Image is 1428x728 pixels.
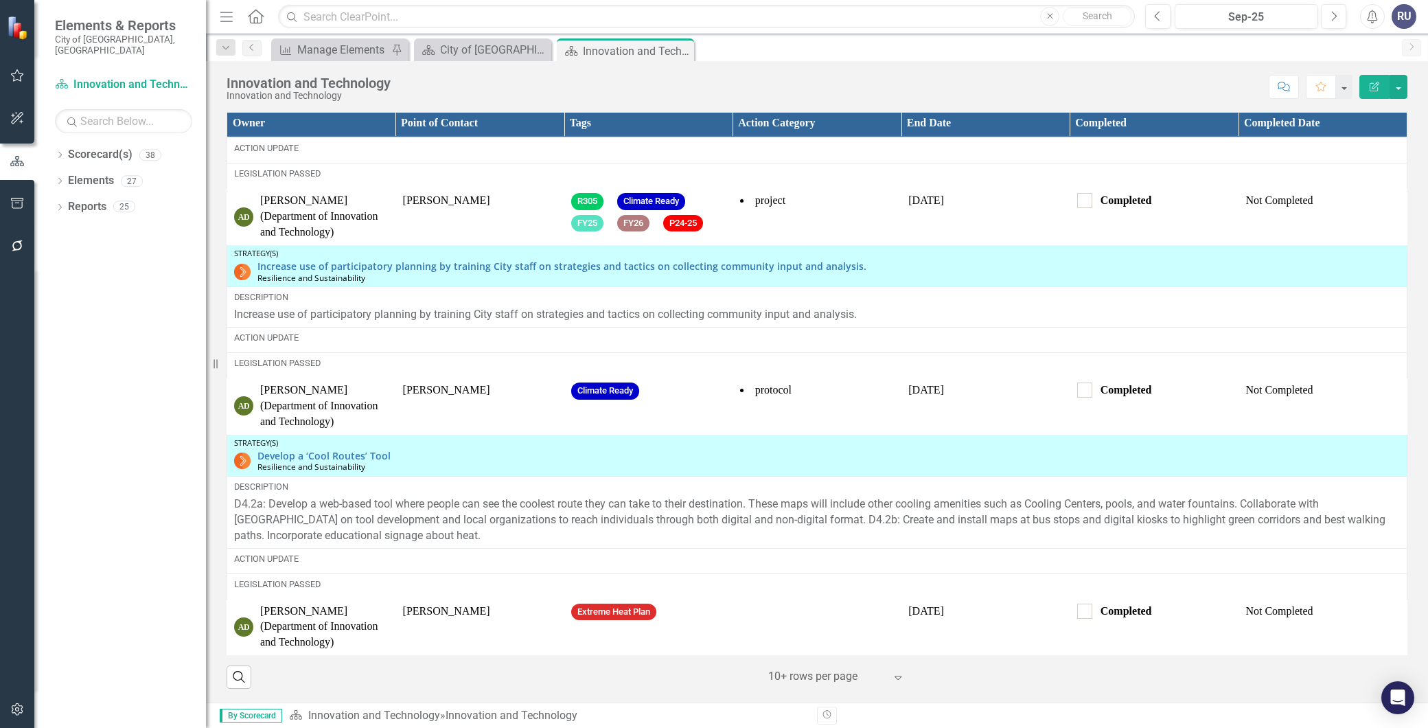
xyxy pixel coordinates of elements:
[234,617,253,637] div: AD
[1063,7,1131,26] button: Search
[234,168,1400,180] div: Legislation Passed
[121,175,143,187] div: 27
[403,194,490,206] span: [PERSON_NAME]
[68,147,133,163] a: Scorecard(s)
[227,138,1407,163] td: Double-Click to Edit
[234,553,1400,565] div: Action Update
[733,189,901,245] td: Double-Click to Edit
[583,43,691,60] div: Innovation and Technology
[68,199,106,215] a: Reports
[257,461,365,472] span: Resilience and Sustainability
[234,481,1400,493] div: Description
[571,215,603,232] span: FY25
[234,308,857,321] span: Increase use of participatory planning by training City staff on strategies and tactics on collec...
[1179,9,1313,25] div: Sep-25
[446,709,577,722] div: Innovation and Technology
[220,709,282,723] span: By Scorecard
[227,573,1407,599] td: Double-Click to Edit
[901,378,1070,435] td: Double-Click to Edit
[901,599,1070,655] td: Double-Click to Edit
[403,605,490,617] span: [PERSON_NAME]
[564,189,733,245] td: Double-Click to Edit
[257,272,365,283] span: Resilience and Sustainability
[617,215,649,232] span: FY26
[234,291,1400,304] div: Description
[1070,189,1239,245] td: Double-Click to Edit
[1381,681,1414,714] div: Open Intercom Messenger
[234,249,1400,258] div: Strategy(s)
[260,604,389,651] div: [PERSON_NAME] (Department of Innovation and Technology)
[113,201,135,213] div: 25
[227,76,391,91] div: Innovation and Technology
[55,17,192,34] span: Elements & Reports
[733,378,901,435] td: Double-Click to Edit
[755,384,792,396] span: protocol
[227,91,391,101] div: Innovation and Technology
[227,378,396,435] td: Double-Click to Edit
[257,451,1400,461] a: Develop a ‘Cool Routes’ Tool
[278,5,1135,29] input: Search ClearPoint...
[234,264,251,280] img: Not Started
[564,378,733,435] td: Double-Click to Edit
[1245,383,1400,398] div: Not Completed
[297,41,388,58] div: Manage Elements
[571,383,639,400] span: Climate Ready
[617,193,685,210] span: Climate Ready
[55,109,192,133] input: Search Below...
[755,194,785,206] span: project
[571,604,656,621] span: Extreme Heat Plan
[1245,193,1400,209] div: Not Completed
[275,41,388,58] a: Manage Elements
[234,439,1400,447] div: Strategy(s)
[564,599,733,655] td: Double-Click to Edit
[908,194,944,206] span: [DATE]
[55,34,192,56] small: City of [GEOGRAPHIC_DATA], [GEOGRAPHIC_DATA]
[1239,378,1407,435] td: Double-Click to Edit
[417,41,548,58] a: City of [GEOGRAPHIC_DATA]
[257,261,1400,271] a: Increase use of participatory planning by training City staff on strategies and tactics on collec...
[440,41,548,58] div: City of [GEOGRAPHIC_DATA]
[908,384,944,396] span: [DATE]
[1392,4,1416,29] button: RU
[403,384,490,396] span: [PERSON_NAME]
[395,189,564,245] td: Double-Click to Edit
[234,357,1400,369] div: Legislation Passed
[1070,599,1239,655] td: Double-Click to Edit
[55,77,192,93] a: Innovation and Technology
[234,207,253,227] div: AD
[227,548,1407,573] td: Double-Click to Edit
[908,605,944,617] span: [DATE]
[260,193,389,240] div: [PERSON_NAME] (Department of Innovation and Technology)
[234,497,1385,542] span: D4.2a: Develop a web-based tool where people can see the coolest route they can take to their des...
[227,189,396,245] td: Double-Click to Edit
[227,286,1407,327] td: Double-Click to Edit
[663,215,703,232] span: P24-25
[234,142,1400,155] div: Action Update
[733,599,901,655] td: Double-Click to Edit
[227,599,396,655] td: Double-Click to Edit
[1239,599,1407,655] td: Double-Click to Edit
[139,149,161,161] div: 38
[227,163,1407,189] td: Double-Click to Edit
[227,353,1407,378] td: Double-Click to Edit
[308,709,440,722] a: Innovation and Technology
[1175,4,1317,29] button: Sep-25
[234,578,1400,591] div: Legislation Passed
[234,332,1400,344] div: Action Update
[227,244,1407,286] td: Double-Click to Edit Right Click for Context Menu
[901,189,1070,245] td: Double-Click to Edit
[395,599,564,655] td: Double-Click to Edit
[1239,189,1407,245] td: Double-Click to Edit
[68,173,114,189] a: Elements
[1083,10,1112,21] span: Search
[234,453,251,469] img: Not Started
[289,708,807,724] div: »
[234,396,253,416] div: AD
[1245,604,1400,619] div: Not Completed
[395,378,564,435] td: Double-Click to Edit
[7,16,31,40] img: ClearPoint Strategy
[227,328,1407,353] td: Double-Click to Edit
[260,383,389,430] div: [PERSON_NAME] (Department of Innovation and Technology)
[1070,378,1239,435] td: Double-Click to Edit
